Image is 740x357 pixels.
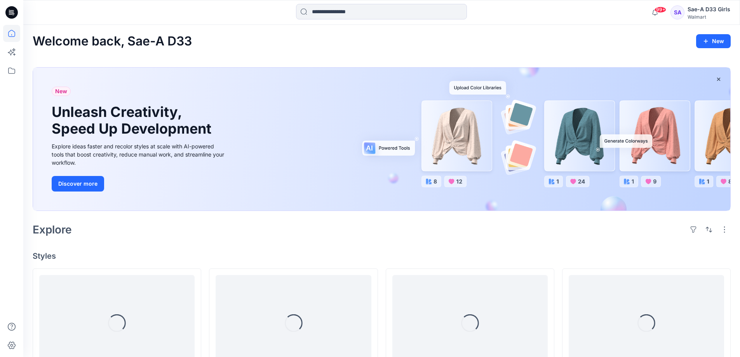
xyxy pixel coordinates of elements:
button: Discover more [52,176,104,192]
span: New [55,87,67,96]
h2: Welcome back, Sae-A D33 [33,34,192,49]
h2: Explore [33,223,72,236]
h1: Unleash Creativity, Speed Up Development [52,104,215,137]
div: SA [670,5,684,19]
div: Walmart [688,14,730,20]
h4: Styles [33,251,731,261]
a: Discover more [52,176,226,192]
div: Explore ideas faster and recolor styles at scale with AI-powered tools that boost creativity, red... [52,142,226,167]
button: New [696,34,731,48]
span: 99+ [655,7,666,13]
div: Sae-A D33 Girls [688,5,730,14]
